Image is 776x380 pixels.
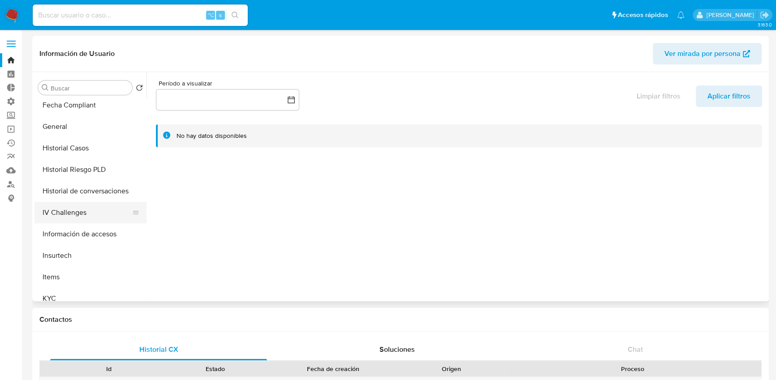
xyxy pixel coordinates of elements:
div: Id [62,364,155,373]
button: Volver al orden por defecto [136,84,143,94]
span: Ver mirada por persona [664,43,741,64]
span: Accesos rápidos [618,10,668,20]
button: Historial Riesgo PLD [34,159,147,180]
button: Historial de conversaciones [34,180,147,202]
span: ⌥ [207,11,214,19]
button: KYC [34,288,147,309]
button: General [34,116,147,137]
button: Información de accesos [34,223,147,245]
span: Historial CX [139,344,178,354]
span: Soluciones [379,344,414,354]
button: Insurtech [34,245,147,266]
div: Estado [168,364,262,373]
button: search-icon [226,9,244,21]
div: Proceso [511,364,755,373]
button: Buscar [42,84,49,91]
h1: Contactos [39,315,762,324]
a: Salir [760,10,769,20]
span: s [219,11,222,19]
input: Buscar usuario o caso... [33,9,248,21]
p: matiassebastian.miranda@mercadolibre.com [706,11,757,19]
div: Fecha de creación [275,364,392,373]
button: Ver mirada por persona [653,43,762,64]
button: Items [34,266,147,288]
a: Notificaciones [677,11,685,19]
button: Historial Casos [34,137,147,159]
h1: Información de Usuario [39,49,115,58]
button: Fecha Compliant [34,94,147,116]
input: Buscar [51,84,129,92]
div: Origen [404,364,498,373]
button: IV Challenges [34,202,139,223]
span: Chat [628,344,643,354]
